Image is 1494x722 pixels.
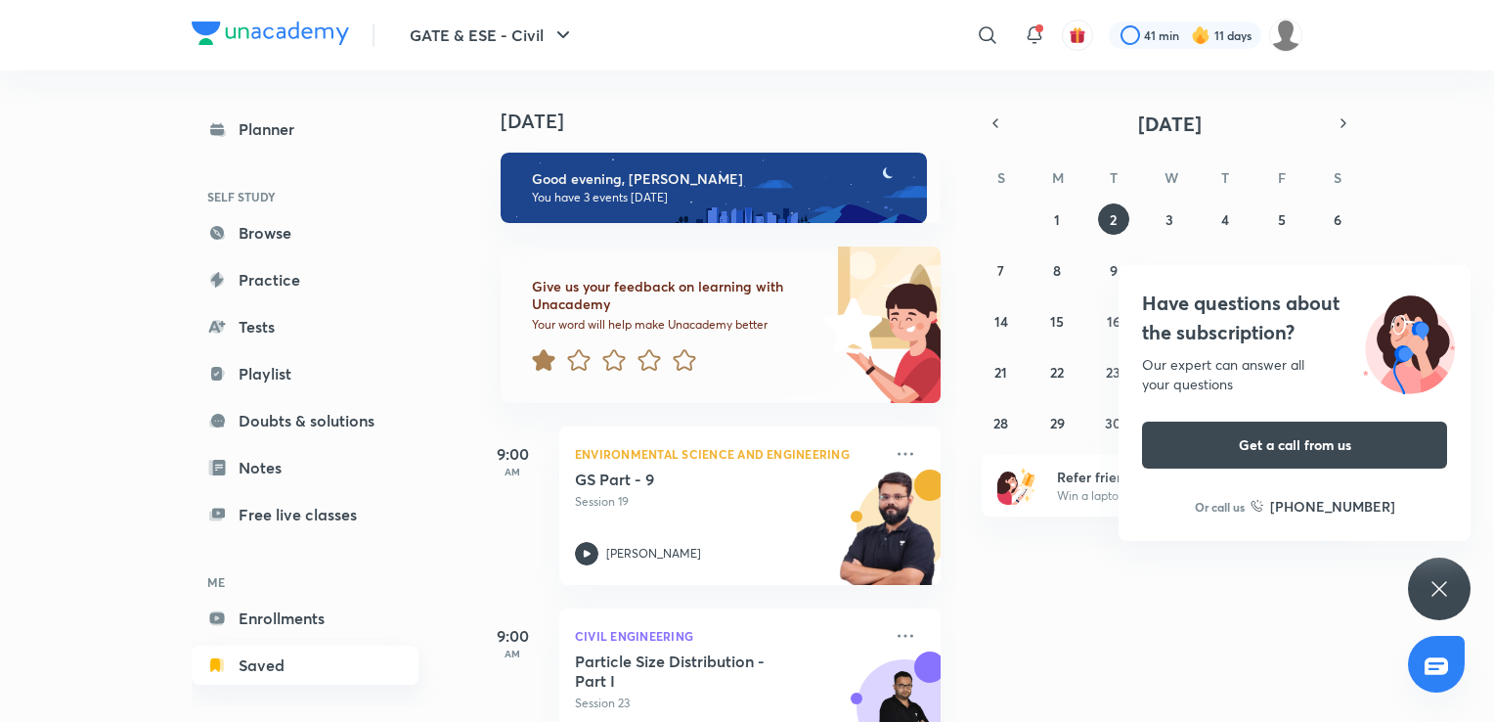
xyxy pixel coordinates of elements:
abbr: Tuesday [1110,168,1118,187]
button: September 23, 2025 [1098,356,1129,387]
a: Free live classes [192,495,418,534]
p: You have 3 events [DATE] [532,190,909,205]
img: ttu_illustration_new.svg [1347,289,1471,394]
h6: Refer friends [1057,467,1297,487]
a: Doubts & solutions [192,401,418,440]
abbr: September 4, 2025 [1221,210,1229,229]
button: September 1, 2025 [1041,203,1073,235]
button: September 16, 2025 [1098,305,1129,337]
abbr: September 7, 2025 [997,261,1004,280]
abbr: September 23, 2025 [1106,363,1120,382]
button: September 5, 2025 [1266,203,1297,235]
a: Saved [192,646,418,685]
abbr: Thursday [1221,168,1229,187]
button: September 28, 2025 [986,407,1017,438]
a: Enrollments [192,599,418,638]
abbr: Friday [1278,168,1286,187]
a: Company Logo [192,22,349,50]
abbr: September 16, 2025 [1107,312,1120,331]
abbr: September 14, 2025 [994,312,1008,331]
button: September 13, 2025 [1322,254,1353,286]
a: Practice [192,260,418,299]
h6: [PHONE_NUMBER] [1270,496,1395,517]
button: September 15, 2025 [1041,305,1073,337]
abbr: September 12, 2025 [1275,261,1288,280]
abbr: September 30, 2025 [1105,414,1121,432]
p: AM [473,466,551,477]
abbr: September 3, 2025 [1165,210,1173,229]
button: avatar [1062,20,1093,51]
button: September 8, 2025 [1041,254,1073,286]
abbr: September 13, 2025 [1331,261,1344,280]
abbr: September 2, 2025 [1110,210,1117,229]
a: Tests [192,307,418,346]
p: Session 19 [575,493,882,511]
button: September 30, 2025 [1098,407,1129,438]
abbr: Sunday [997,168,1005,187]
p: Or call us [1195,498,1245,516]
p: Environmental Science and Engineering [575,442,882,466]
abbr: September 9, 2025 [1110,261,1118,280]
abbr: September 28, 2025 [993,414,1008,432]
abbr: Saturday [1334,168,1341,187]
button: September 14, 2025 [986,305,1017,337]
p: Win a laptop, vouchers & more [1057,487,1297,505]
div: Our expert can answer all your questions [1142,355,1447,394]
abbr: Wednesday [1164,168,1178,187]
button: Get a call from us [1142,422,1447,469]
h5: 9:00 [473,442,551,466]
a: Notes [192,448,418,487]
button: September 3, 2025 [1154,203,1185,235]
img: referral [997,466,1036,505]
h6: ME [192,565,418,599]
span: [DATE] [1138,111,1202,137]
button: September 21, 2025 [986,356,1017,387]
button: September 4, 2025 [1209,203,1241,235]
abbr: September 8, 2025 [1053,261,1061,280]
img: Company Logo [192,22,349,45]
button: September 2, 2025 [1098,203,1129,235]
abbr: September 11, 2025 [1219,261,1231,280]
img: avatar [1069,26,1086,44]
img: Anjali kumari [1269,19,1302,52]
button: September 7, 2025 [986,254,1017,286]
h5: GS Part - 9 [575,470,818,489]
button: GATE & ESE - Civil [398,16,587,55]
img: unacademy [833,470,941,605]
button: September 9, 2025 [1098,254,1129,286]
abbr: Monday [1052,168,1064,187]
button: September 12, 2025 [1266,254,1297,286]
button: September 29, 2025 [1041,407,1073,438]
a: Planner [192,110,418,149]
h5: Particle Size Distribution - Part I [575,652,818,691]
h4: [DATE] [501,110,960,133]
button: [DATE] [1009,110,1330,137]
p: Session 23 [575,695,882,712]
button: September 6, 2025 [1322,203,1353,235]
a: [PHONE_NUMBER] [1251,496,1395,517]
button: September 10, 2025 [1154,254,1185,286]
a: Playlist [192,354,418,393]
abbr: September 29, 2025 [1050,414,1065,432]
h6: Give us your feedback on learning with Unacademy [532,278,817,313]
h5: 9:00 [473,624,551,648]
abbr: September 10, 2025 [1162,261,1176,280]
h6: Good evening, [PERSON_NAME] [532,170,909,188]
button: September 11, 2025 [1209,254,1241,286]
p: AM [473,648,551,659]
img: feedback_image [758,247,941,403]
button: September 22, 2025 [1041,356,1073,387]
h6: SELF STUDY [192,180,418,213]
abbr: September 5, 2025 [1278,210,1286,229]
abbr: September 15, 2025 [1050,312,1064,331]
p: [PERSON_NAME] [606,545,701,563]
img: streak [1191,25,1210,45]
p: Civil Engineering [575,624,882,648]
h4: Have questions about the subscription? [1142,289,1447,347]
abbr: September 21, 2025 [994,363,1007,382]
abbr: September 1, 2025 [1054,210,1060,229]
abbr: September 22, 2025 [1050,363,1064,382]
abbr: September 6, 2025 [1334,210,1341,229]
p: Your word will help make Unacademy better [532,317,817,333]
img: evening [501,153,927,223]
